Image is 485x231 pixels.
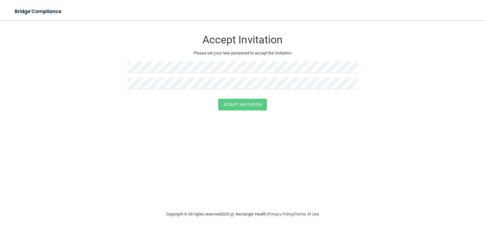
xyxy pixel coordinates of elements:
[268,212,293,216] a: Privacy Policy
[295,212,319,216] a: Terms of Use
[127,34,358,46] h3: Accept Invitation
[127,204,358,224] div: Copyright © All rights reserved 2025 @ Rectangle Health | |
[132,49,353,57] p: Please set your new password to accept the invitation
[9,5,68,18] img: bridge_compliance_login_screen.278c3ca4.svg
[218,99,267,110] button: Accept Invitation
